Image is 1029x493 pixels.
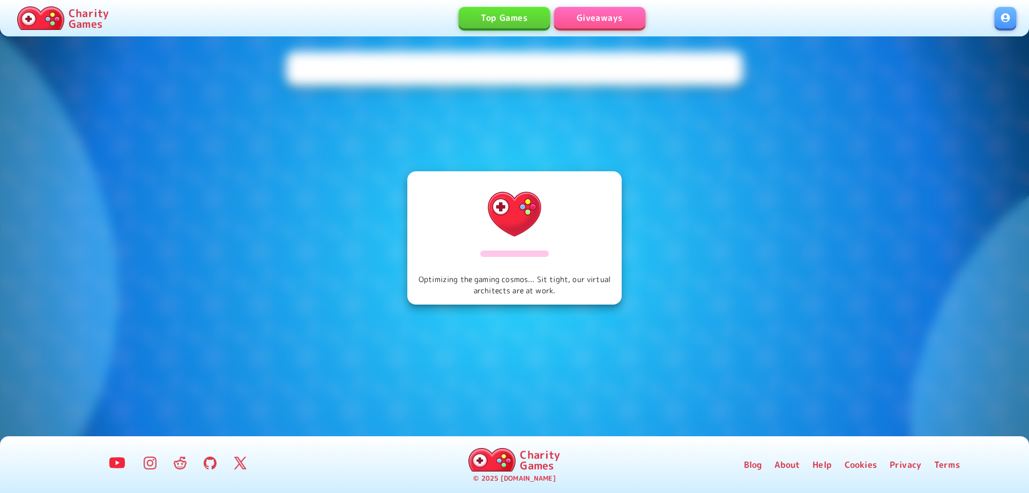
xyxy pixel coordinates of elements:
[464,446,564,474] a: Charity Games
[234,457,247,469] img: Twitter Logo
[17,6,64,30] img: Charity.Games
[174,457,187,469] img: Reddit Logo
[774,458,800,471] a: About
[468,448,516,472] img: Charity.Games
[13,4,113,32] a: Charity Games
[934,458,960,471] a: Terms
[845,458,877,471] a: Cookies
[473,474,555,484] p: © 2025 [DOMAIN_NAME]
[69,7,109,29] p: Charity Games
[204,457,217,469] img: GitHub Logo
[144,457,156,469] img: Instagram Logo
[520,449,560,471] p: Charity Games
[459,7,550,28] a: Top Games
[890,458,921,471] a: Privacy
[554,7,645,28] a: Giveaways
[812,458,832,471] a: Help
[744,458,762,471] a: Blog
